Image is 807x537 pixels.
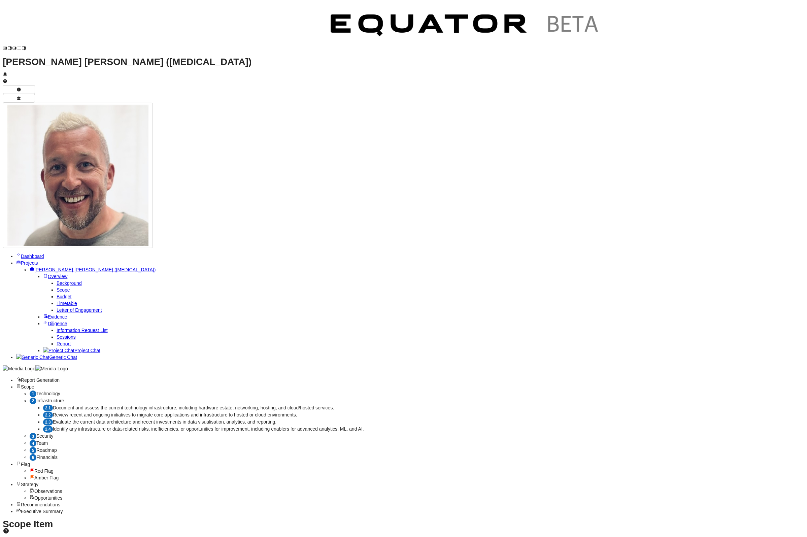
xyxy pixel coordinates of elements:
[21,482,38,487] span: Strategy
[3,59,804,65] h1: [PERSON_NAME] [PERSON_NAME] ([MEDICAL_DATA])
[21,509,63,514] span: Executive Summary
[30,267,156,272] a: [PERSON_NAME] [PERSON_NAME] ([MEDICAL_DATA])
[57,328,108,333] a: Information Request List
[34,489,62,494] span: Observations
[53,426,364,432] span: Identify any infrastructure or data-related risks, inefficiencies, or opportunities for improveme...
[43,405,53,411] div: 2.1
[36,447,57,453] span: Roadmap
[30,440,36,447] div: 4
[21,377,60,383] span: Report Generation
[57,301,77,306] a: Timetable
[57,280,82,286] a: Background
[7,105,148,246] img: Profile Icon
[35,365,68,372] img: Meridia Logo
[34,267,156,272] span: [PERSON_NAME] [PERSON_NAME] ([MEDICAL_DATA])
[34,475,59,480] span: Amber Flag
[36,398,64,403] span: Infrastructure
[36,433,54,439] span: Security
[36,455,58,460] span: Financials
[30,391,36,397] div: 1
[53,405,334,410] span: Document and assess the current technology infrastructure, including hardware estate, networking,...
[43,347,74,354] img: Project Chat
[48,321,67,326] span: Diligence
[43,419,53,426] div: 2.3
[30,433,36,440] div: 3
[30,398,36,404] div: 2
[74,348,100,353] span: Project Chat
[57,334,76,340] a: Sessions
[16,254,44,259] a: Dashboard
[36,391,60,396] span: Technology
[16,260,38,266] a: Projects
[48,274,67,279] span: Overview
[57,307,102,313] a: Letter of Engagement
[30,454,36,461] div: 6
[34,468,54,474] span: Red Flag
[34,495,62,501] span: Opportunities
[57,341,71,346] a: Report
[21,384,34,390] span: Scope
[3,365,35,372] img: Meridia Logo
[21,254,44,259] span: Dashboard
[3,521,804,535] h1: Scope Item
[319,3,612,51] img: Customer Logo
[21,260,38,266] span: Projects
[49,355,77,360] span: Generic Chat
[57,287,70,293] a: Scope
[30,447,36,454] div: 5
[57,294,71,299] a: Budget
[26,3,319,51] img: Customer Logo
[16,354,49,361] img: Generic Chat
[43,412,53,418] div: 2.2
[43,314,67,320] a: Evidence
[48,314,67,320] span: Evidence
[43,426,53,433] div: 2.4
[16,355,77,360] a: Generic ChatGeneric Chat
[43,321,67,326] a: Diligence
[21,462,30,467] span: Flag
[53,412,297,417] span: Review recent and ongoing initiatives to migrate core applications and infrastructure to hosted o...
[36,440,48,446] span: Team
[43,274,67,279] a: Overview
[53,419,277,425] span: Evaluate the current data architecture and recent investments in data visualisation, analytics, a...
[21,502,60,507] span: Recommendations
[43,348,100,353] a: Project ChatProject Chat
